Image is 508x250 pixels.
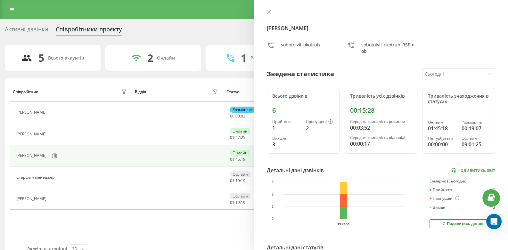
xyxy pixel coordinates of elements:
[230,114,245,118] div: : :
[493,188,495,192] div: 1
[235,200,240,205] span: 19
[493,205,495,210] div: 3
[462,120,490,125] div: Розмовляє
[230,135,245,140] div: : :
[350,135,412,140] div: Середня тривалість відповіді
[441,221,483,226] div: Подивитись деталі
[267,24,495,32] h4: [PERSON_NAME]
[16,175,56,180] div: Старший менеджер
[361,42,415,54] div: sobotolvil_okotrub_RSPmob
[428,125,456,132] div: 01:45:18
[56,26,122,36] div: Співробітники проєкту
[451,168,495,173] a: Подивитись звіт
[272,193,274,196] text: 2
[272,205,274,208] text: 1
[428,136,456,141] div: Не турбувати
[230,171,250,177] div: Офлайн
[235,113,240,119] span: 00
[230,193,250,199] div: Офлайн
[230,150,250,156] div: Онлайн
[462,125,490,132] div: 00:19:07
[428,120,456,125] div: Онлайн
[230,178,234,183] span: 01
[428,141,456,148] div: 00:00:00
[5,26,48,36] div: Активні дзвінки
[350,124,412,132] div: 00:03:52
[16,132,48,136] div: [PERSON_NAME]
[230,200,234,205] span: 01
[230,128,250,134] div: Онлайн
[230,107,255,113] div: Розмовляє
[272,93,334,99] div: Всього дзвінків
[306,119,334,125] div: Пропущені
[281,42,320,54] div: sobotolvil_okotrub
[230,135,234,140] span: 01
[241,135,245,140] span: 25
[430,196,459,201] div: Пропущені
[272,119,301,124] div: Прийнято
[230,179,245,183] div: : :
[250,55,282,61] div: Розмовляють
[430,205,447,210] div: Вихідні
[272,107,334,114] div: 6
[272,181,274,184] text: 3
[235,135,240,140] span: 47
[230,113,234,119] span: 00
[48,55,84,61] div: Всього акаунтів
[462,136,490,141] div: Офлайн
[267,166,324,174] div: Детальні дані дзвінків
[272,124,301,132] div: 1
[38,52,44,64] div: 5
[350,107,412,114] div: 00:15:28
[430,188,452,192] div: Прийнято
[13,90,38,94] div: Співробітник
[16,197,48,201] div: [PERSON_NAME]
[226,90,239,94] div: Статус
[350,119,412,124] div: Середня тривалість розмови
[272,136,301,141] div: Вихідні
[241,200,245,205] span: 19
[16,153,48,158] div: [PERSON_NAME]
[230,157,245,162] div: : :
[428,93,490,104] div: Тривалість знаходження в статусах
[230,200,245,205] div: : :
[147,52,153,64] div: 2
[272,217,274,221] text: 0
[306,125,334,132] div: 2
[157,55,175,61] div: Онлайн
[235,157,240,162] span: 45
[16,110,48,115] div: [PERSON_NAME]
[241,52,247,64] div: 1
[430,219,495,228] button: Подивитись деталі
[272,141,301,148] div: 3
[235,178,240,183] span: 19
[350,140,412,148] div: 00:00:17
[241,157,245,162] span: 19
[241,113,245,119] span: 02
[338,222,349,226] text: 19 серп
[462,141,490,148] div: 09:01:25
[267,69,334,79] div: Зведена статистика
[241,178,245,183] span: 19
[350,93,412,99] div: Тривалість усіх дзвінків
[430,179,495,183] div: Сумарно (Сьогодні)
[486,214,502,229] div: Open Intercom Messenger
[230,157,234,162] span: 01
[135,90,146,94] div: Відділ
